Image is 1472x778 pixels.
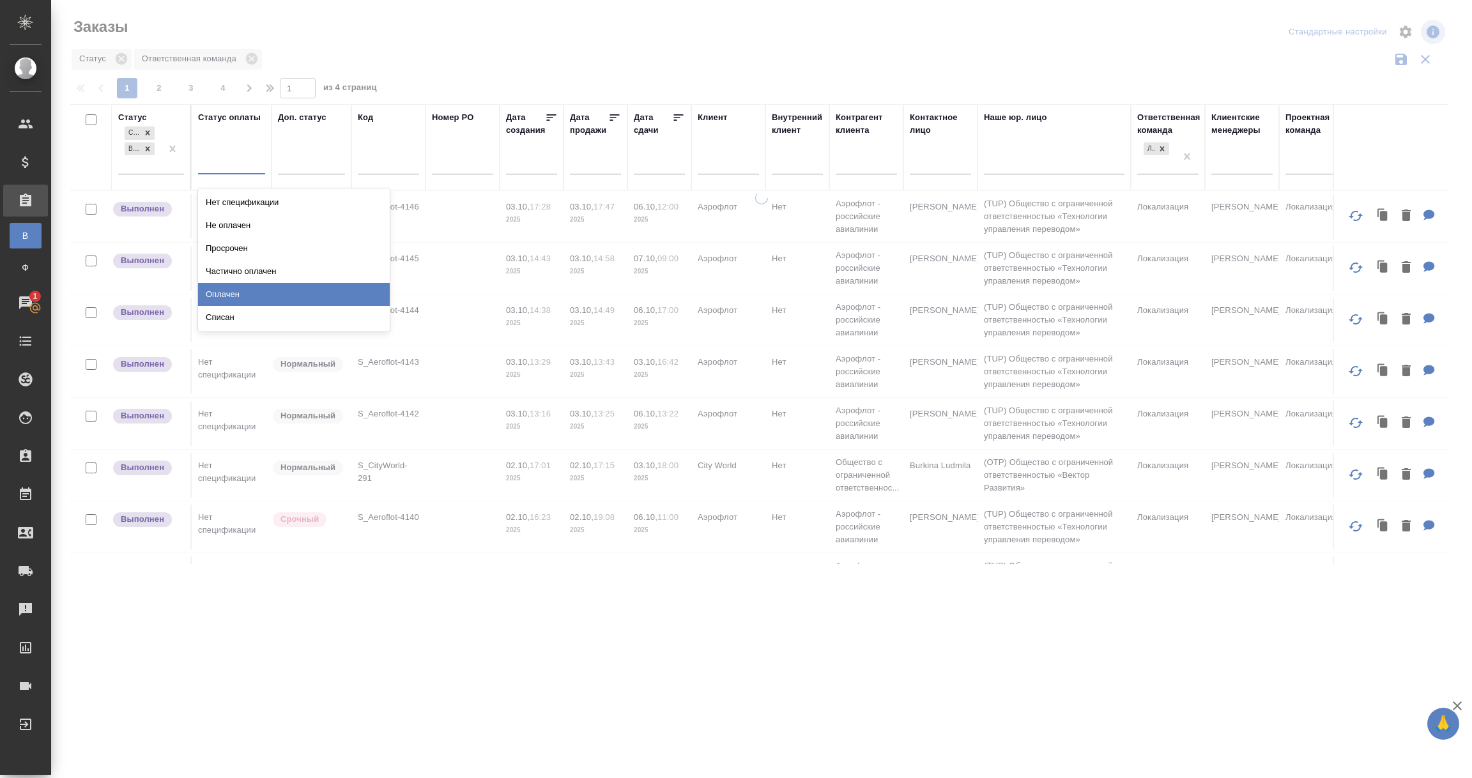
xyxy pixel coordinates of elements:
p: Выполнен [121,461,164,474]
button: Удалить [1395,358,1417,385]
div: Сдан без статистики, Выполнен [123,141,156,157]
button: Клонировать [1371,255,1395,281]
div: Не оплачен [198,214,390,237]
button: Обновить [1340,563,1371,593]
div: Выставляет ПМ после сдачи и проведения начислений. Последний этап для ПМа [112,356,184,373]
div: Номер PO [432,111,473,124]
div: Локализация [1144,142,1155,156]
p: Выполнен [121,306,164,319]
a: В [10,223,42,248]
div: Сдан без статистики, Выполнен [123,125,156,141]
button: Удалить [1395,203,1417,229]
div: Дата продажи [570,111,608,137]
div: Статус оплаты [198,111,261,124]
button: Удалить [1395,307,1417,333]
button: Обновить [1340,408,1371,438]
div: Сдан без статистики [125,126,141,140]
div: Локализация [1142,141,1170,157]
button: Клонировать [1371,203,1395,229]
p: Выполнен [121,358,164,370]
div: Дата создания [506,111,545,137]
div: Нет спецификации [198,191,390,214]
div: Выставляет ПМ после сдачи и проведения начислений. Последний этап для ПМа [112,408,184,425]
div: Просрочен [198,237,390,260]
span: 1 [25,290,45,303]
p: Выполнен [121,202,164,215]
a: 1 [3,287,48,319]
p: Выполнен [121,254,164,267]
div: Внутренний клиент [772,111,823,137]
div: Контрагент клиента [836,111,897,137]
p: Выполнен [121,513,164,526]
button: Обновить [1340,356,1371,386]
button: Клонировать [1371,358,1395,385]
button: Обновить [1340,252,1371,283]
div: Выполнен [125,142,141,156]
button: 🙏 [1427,708,1459,740]
button: Клонировать [1371,410,1395,436]
button: Обновить [1340,201,1371,231]
button: Удалить [1395,255,1417,281]
div: Статус [118,111,147,124]
a: Ф [10,255,42,280]
div: Оплачен [198,283,390,306]
button: Обновить [1340,511,1371,542]
div: Доп. статус [278,111,326,124]
div: Выставляет ПМ после сдачи и проведения начислений. Последний этап для ПМа [112,563,184,580]
div: Клиентские менеджеры [1211,111,1273,137]
span: В [16,229,35,242]
button: Обновить [1340,304,1371,335]
div: Списан [198,306,390,329]
div: Выставляет ПМ после сдачи и проведения начислений. Последний этап для ПМа [112,304,184,321]
div: Код [358,111,373,124]
span: 🙏 [1432,710,1454,737]
div: Ответственная команда [1137,111,1200,137]
button: Клонировать [1371,307,1395,333]
div: Наше юр. лицо [984,111,1047,124]
span: Ф [16,261,35,274]
button: Удалить [1395,462,1417,488]
div: Контактное лицо [910,111,971,137]
div: Клиент [698,111,727,124]
div: Выставляет ПМ после сдачи и проведения начислений. Последний этап для ПМа [112,201,184,218]
button: Обновить [1340,459,1371,490]
div: Частично оплачен [198,260,390,283]
button: Клонировать [1371,514,1395,540]
button: Удалить [1395,410,1417,436]
button: Удалить [1395,514,1417,540]
div: Дата сдачи [634,111,672,137]
p: Выполнен [121,409,164,422]
div: Проектная команда [1285,111,1347,137]
button: Клонировать [1371,462,1395,488]
div: Выставляет ПМ после сдачи и проведения начислений. Последний этап для ПМа [112,459,184,477]
div: Выставляет ПМ после сдачи и проведения начислений. Последний этап для ПМа [112,511,184,528]
div: Выставляет ПМ после сдачи и проведения начислений. Последний этап для ПМа [112,252,184,270]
